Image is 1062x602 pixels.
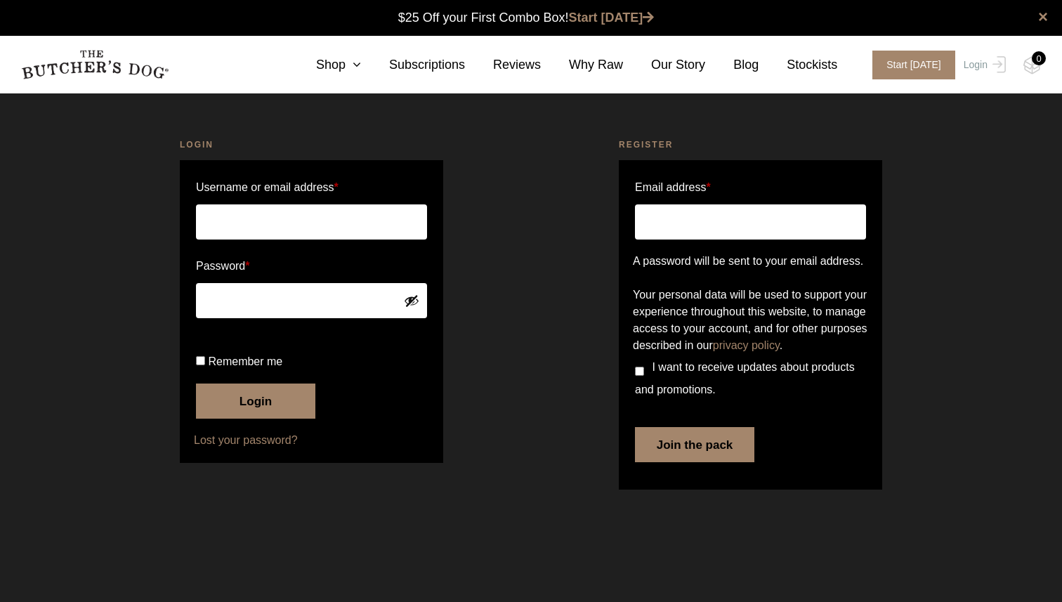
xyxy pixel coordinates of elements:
[541,55,623,74] a: Why Raw
[635,361,855,395] span: I want to receive updates about products and promotions.
[194,432,429,449] a: Lost your password?
[208,355,282,367] span: Remember me
[872,51,955,79] span: Start [DATE]
[619,138,882,152] h2: Register
[288,55,361,74] a: Shop
[404,293,419,308] button: Show password
[633,287,868,354] p: Your personal data will be used to support your experience throughout this website, to manage acc...
[635,176,711,199] label: Email address
[180,138,443,152] h2: Login
[759,55,837,74] a: Stockists
[705,55,759,74] a: Blog
[196,255,427,277] label: Password
[633,253,868,270] p: A password will be sent to your email address.
[569,11,655,25] a: Start [DATE]
[196,356,205,365] input: Remember me
[858,51,960,79] a: Start [DATE]
[465,55,541,74] a: Reviews
[635,367,644,376] input: I want to receive updates about products and promotions.
[623,55,705,74] a: Our Story
[1038,8,1048,25] a: close
[635,427,754,462] button: Join the pack
[361,55,465,74] a: Subscriptions
[1023,56,1041,74] img: TBD_Cart-Empty.png
[1032,51,1046,65] div: 0
[196,384,315,419] button: Login
[960,51,1006,79] a: Login
[196,176,427,199] label: Username or email address
[713,339,780,351] a: privacy policy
